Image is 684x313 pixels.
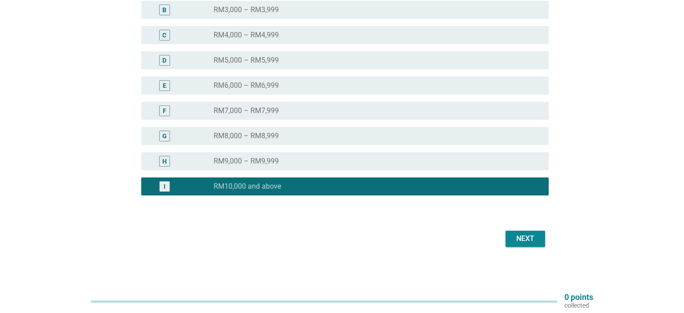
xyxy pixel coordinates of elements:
label: RM8,000 – RM8,999 [214,132,279,141]
div: E [163,81,166,91]
p: 0 points [564,293,593,301]
div: F [163,106,166,116]
div: Next [513,233,538,244]
label: RM6,000 – RM6,999 [214,81,279,90]
div: D [162,56,166,65]
label: RM7,000 – RM7,999 [214,106,279,115]
div: C [162,31,166,40]
p: collected [564,301,593,309]
label: RM4,000 – RM4,999 [214,31,279,40]
div: B [162,5,166,15]
label: RM5,000 – RM5,999 [214,56,279,65]
div: G [162,132,167,141]
label: RM3,000 – RM3,999 [214,5,279,14]
div: I [164,182,165,191]
label: RM9,000 – RM9,999 [214,157,279,166]
div: H [162,157,167,166]
button: Next [505,231,545,247]
label: RM10,000 and above [214,182,281,191]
